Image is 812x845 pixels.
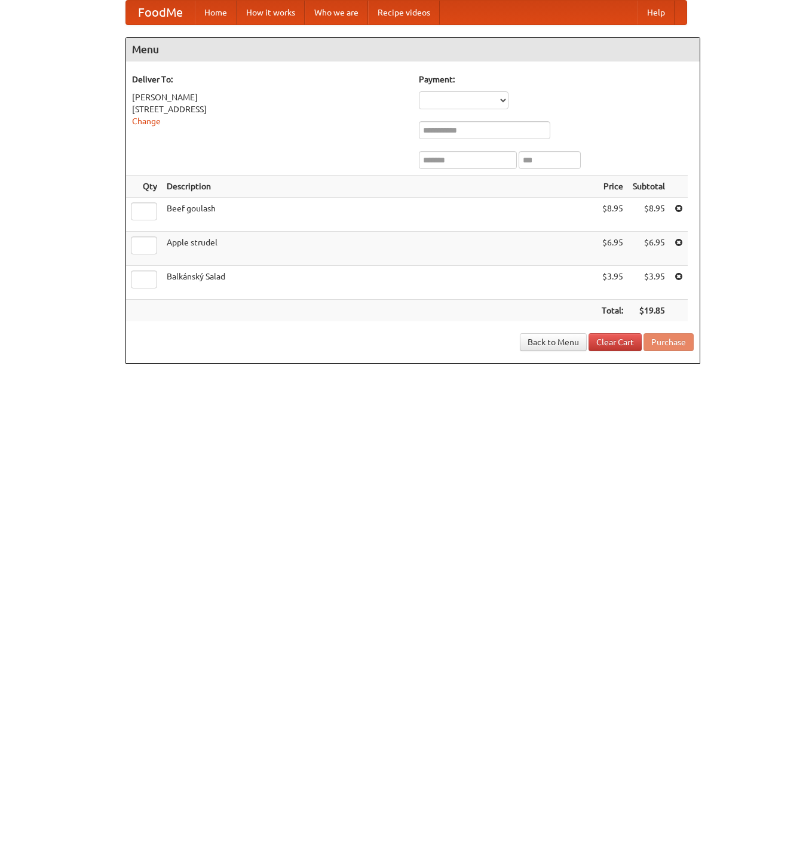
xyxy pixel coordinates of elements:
[195,1,237,24] a: Home
[126,176,162,198] th: Qty
[126,38,700,62] h4: Menu
[132,73,407,85] h5: Deliver To:
[644,333,694,351] button: Purchase
[419,73,694,85] h5: Payment:
[132,103,407,115] div: [STREET_ADDRESS]
[162,198,597,232] td: Beef goulash
[628,176,670,198] th: Subtotal
[597,266,628,300] td: $3.95
[597,176,628,198] th: Price
[628,232,670,266] td: $6.95
[132,116,161,126] a: Change
[628,266,670,300] td: $3.95
[628,198,670,232] td: $8.95
[589,333,642,351] a: Clear Cart
[305,1,368,24] a: Who we are
[520,333,587,351] a: Back to Menu
[132,91,407,103] div: [PERSON_NAME]
[597,232,628,266] td: $6.95
[628,300,670,322] th: $19.85
[638,1,675,24] a: Help
[597,198,628,232] td: $8.95
[597,300,628,322] th: Total:
[368,1,440,24] a: Recipe videos
[162,176,597,198] th: Description
[162,266,597,300] td: Balkánský Salad
[162,232,597,266] td: Apple strudel
[126,1,195,24] a: FoodMe
[237,1,305,24] a: How it works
